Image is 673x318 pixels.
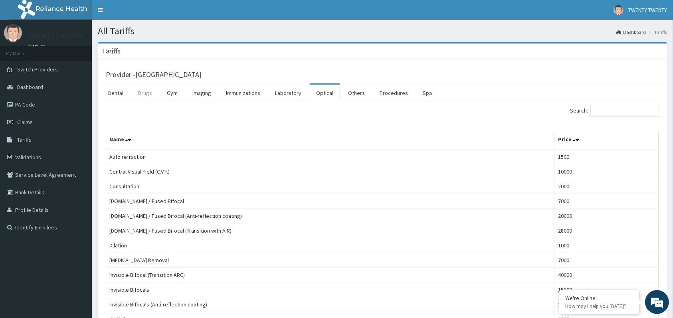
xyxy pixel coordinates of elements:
[106,164,555,179] td: Central Visual Field (C.V.F.)
[106,209,555,223] td: [DOMAIN_NAME] / Fused Bifocal (Anti-reflection coating)
[555,282,659,297] td: 15000
[106,297,555,312] td: Invisible Bifocals (Anti-reflection coating)
[555,253,659,268] td: 7000
[106,131,555,150] th: Name
[102,47,121,55] h3: Tariffs
[555,164,659,179] td: 10000
[28,43,47,49] a: Online
[220,85,267,101] a: Immunizations
[102,85,130,101] a: Dental
[565,303,633,310] p: How may I help you today?
[555,238,659,253] td: 1000
[160,85,184,101] a: Gym
[647,29,667,36] li: Tariffs
[106,268,555,282] td: Invisible Bifocal (Transition ARC)
[555,179,659,194] td: 2000
[106,179,555,194] td: Consultation
[269,85,308,101] a: Laboratory
[310,85,340,101] a: Optical
[106,253,555,268] td: [MEDICAL_DATA] Removal
[106,238,555,253] td: Dilation
[98,26,667,36] h1: All Tariffs
[17,83,43,91] span: Dashboard
[17,119,33,126] span: Claims
[28,32,82,40] p: TWENTY TWENTY
[555,268,659,282] td: 40000
[17,136,32,143] span: Tariffs
[590,105,659,117] input: Search:
[106,149,555,164] td: Auto refraction
[186,85,218,101] a: Imaging
[106,223,555,238] td: [DOMAIN_NAME] / Fused Bifocal (Transition with A.R)
[4,24,22,42] img: User Image
[106,71,202,78] h3: Provider - [GEOGRAPHIC_DATA]
[416,85,438,101] a: Spa
[106,282,555,297] td: Invisible Bifocals
[555,194,659,209] td: 7000
[342,85,371,101] a: Others
[555,209,659,223] td: 20000
[570,105,659,117] label: Search:
[628,6,667,14] span: TWENTY TWENTY
[373,85,414,101] a: Procedures
[106,194,555,209] td: [DOMAIN_NAME] / Fused Bifocal
[17,66,58,73] span: Switch Providers
[555,297,659,312] td: 25000
[555,223,659,238] td: 28000
[614,5,624,15] img: User Image
[555,149,659,164] td: 1500
[132,85,158,101] a: Drugs
[565,294,633,302] div: We're Online!
[555,131,659,150] th: Price
[616,29,646,36] a: Dashboard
